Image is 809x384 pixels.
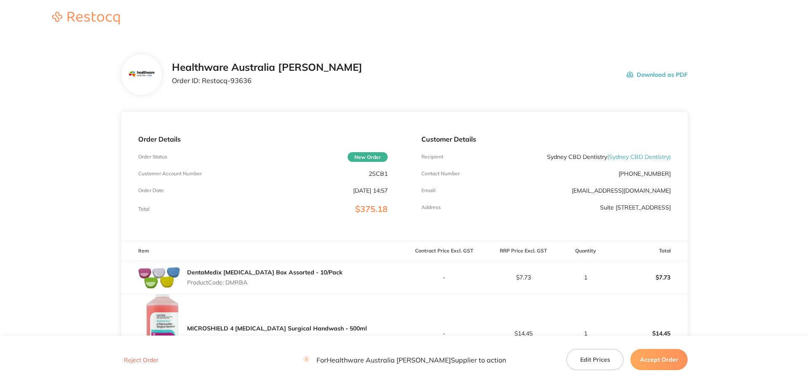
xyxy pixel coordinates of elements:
[138,135,388,143] p: Order Details
[421,154,443,160] p: Recipient
[353,187,388,194] p: [DATE] 14:57
[138,206,150,212] p: Total
[404,241,484,261] th: Contract Price Excl. GST
[547,153,671,160] p: Sydney CBD Dentistry
[421,171,460,177] p: Contact Number
[484,241,563,261] th: RRP Price Excl. GST
[630,349,688,370] button: Accept Order
[421,135,671,143] p: Customer Details
[44,12,128,24] img: Restocq logo
[405,274,483,281] p: -
[44,12,128,26] a: Restocq logo
[619,170,671,177] p: [PHONE_NUMBER]
[303,356,506,364] p: For Healthware Australia [PERSON_NAME] Supplier to action
[405,330,483,337] p: -
[138,294,180,373] img: YzhhZjA0YQ
[355,204,388,214] span: $375.18
[608,241,688,261] th: Total
[172,77,362,84] p: Order ID: Restocq- 93636
[484,274,563,281] p: $7.73
[138,154,167,160] p: Order Status
[172,62,362,73] h2: Healthware Australia [PERSON_NAME]
[187,279,343,286] p: Product Code: DMRBA
[138,171,202,177] p: Customer Account Number
[187,269,343,276] a: DentaMedix [MEDICAL_DATA] Box Assorted - 10/Pack
[572,187,671,194] a: [EMAIL_ADDRESS][DOMAIN_NAME]
[421,204,441,210] p: Address
[563,274,608,281] p: 1
[607,153,671,161] span: ( Sydney CBD Dentistry )
[121,241,404,261] th: Item
[187,325,367,332] a: MICROSHIELD 4 [MEDICAL_DATA] Surgical Handwash - 500ml
[563,330,608,337] p: 1
[566,349,624,370] button: Edit Prices
[421,188,436,193] p: Emaill
[369,170,388,177] p: 2SCB1
[600,204,671,211] p: Suite [STREET_ADDRESS]
[609,267,687,287] p: $7.73
[138,266,180,290] img: aWlrMmI2dg
[128,61,155,89] img: Mjc2MnhocQ
[348,152,388,162] span: New Order
[627,62,688,88] button: Download as PDF
[138,188,164,193] p: Order Date
[484,330,563,337] p: $14.45
[121,356,161,364] button: Reject Order
[609,323,687,344] p: $14.45
[563,241,608,261] th: Quantity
